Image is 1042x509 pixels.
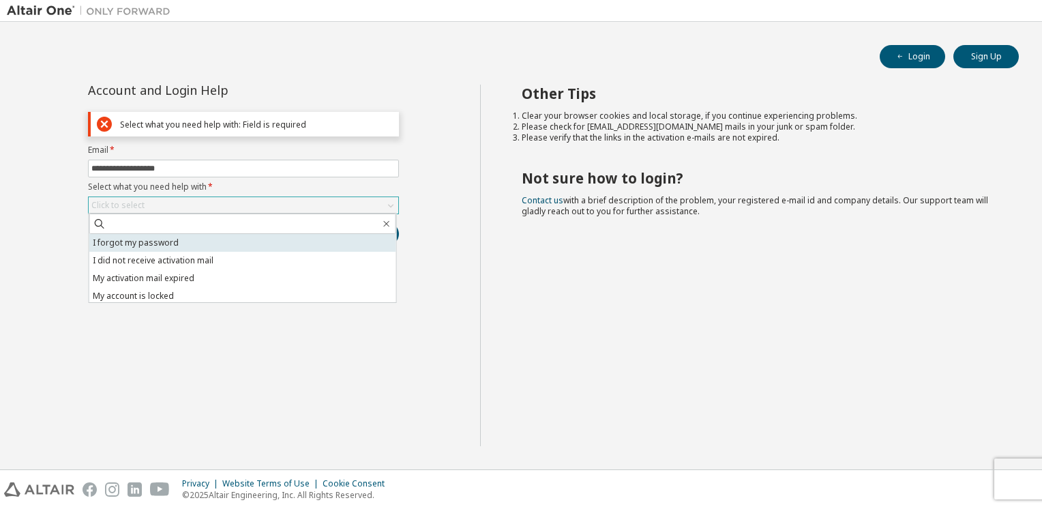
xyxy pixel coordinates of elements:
img: altair_logo.svg [4,482,74,497]
a: Contact us [522,194,563,206]
div: Click to select [89,197,398,214]
li: Please check for [EMAIL_ADDRESS][DOMAIN_NAME] mails in your junk or spam folder. [522,121,995,132]
button: Login [880,45,945,68]
img: Altair One [7,4,177,18]
img: facebook.svg [83,482,97,497]
div: Website Terms of Use [222,478,323,489]
img: youtube.svg [150,482,170,497]
h2: Not sure how to login? [522,169,995,187]
li: Please verify that the links in the activation e-mails are not expired. [522,132,995,143]
p: © 2025 Altair Engineering, Inc. All Rights Reserved. [182,489,393,501]
div: Cookie Consent [323,478,393,489]
h2: Other Tips [522,85,995,102]
div: Select what you need help with: Field is required [120,119,393,130]
span: with a brief description of the problem, your registered e-mail id and company details. Our suppo... [522,194,988,217]
label: Email [88,145,399,156]
div: Account and Login Help [88,85,337,96]
img: linkedin.svg [128,482,142,497]
div: Privacy [182,478,222,489]
label: Select what you need help with [88,181,399,192]
li: Clear your browser cookies and local storage, if you continue experiencing problems. [522,111,995,121]
div: Click to select [91,200,145,211]
li: I forgot my password [89,234,396,252]
button: Sign Up [953,45,1019,68]
img: instagram.svg [105,482,119,497]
